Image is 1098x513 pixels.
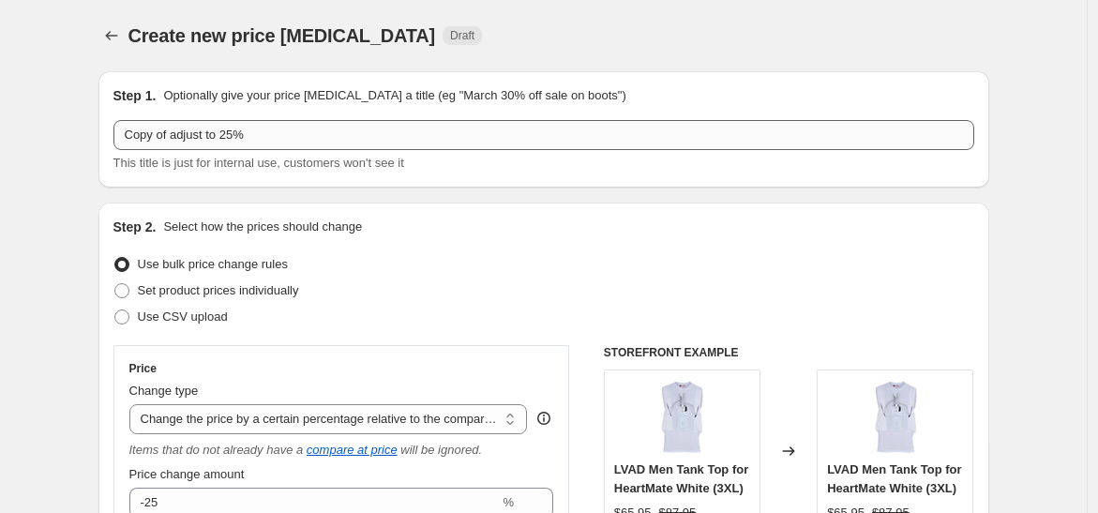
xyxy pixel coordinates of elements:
i: Items that do not already have a [129,443,304,457]
span: Use CSV upload [138,309,228,324]
span: % [503,495,514,509]
span: LVAD Men Tank Top for HeartMate White (3XL) [614,462,748,495]
span: Set product prices individually [138,283,299,297]
span: Use bulk price change rules [138,257,288,271]
h2: Step 1. [113,86,157,105]
input: 30% off holiday sale [113,120,974,150]
span: Create new price [MEDICAL_DATA] [128,25,436,46]
img: LVAD-Men-Tank-Top-for-HeartMate-White_80x.jpg [644,380,719,455]
p: Select how the prices should change [163,218,362,236]
h6: STOREFRONT EXAMPLE [604,345,974,360]
span: Price change amount [129,467,245,481]
p: Optionally give your price [MEDICAL_DATA] a title (eg "March 30% off sale on boots") [163,86,625,105]
span: Change type [129,384,199,398]
span: LVAD Men Tank Top for HeartMate White (3XL) [827,462,961,495]
span: This title is just for internal use, customers won't see it [113,156,404,170]
button: compare at price [307,443,398,457]
img: LVAD-Men-Tank-Top-for-HeartMate-White_80x.jpg [858,380,933,455]
i: will be ignored. [400,443,482,457]
h2: Step 2. [113,218,157,236]
span: Draft [450,28,474,43]
button: Price change jobs [98,23,125,49]
h3: Price [129,361,157,376]
div: help [534,409,553,428]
